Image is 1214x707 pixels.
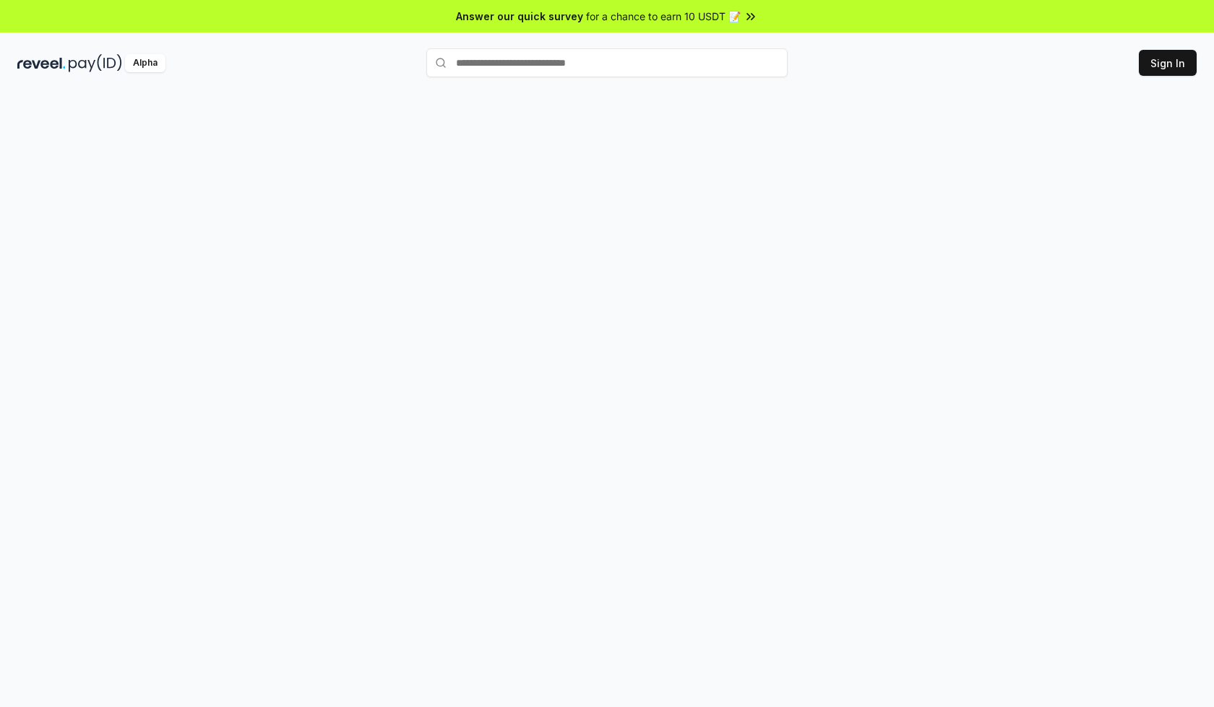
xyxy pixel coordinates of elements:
[17,54,66,72] img: reveel_dark
[69,54,122,72] img: pay_id
[125,54,165,72] div: Alpha
[456,9,583,24] span: Answer our quick survey
[1139,50,1197,76] button: Sign In
[586,9,741,24] span: for a chance to earn 10 USDT 📝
